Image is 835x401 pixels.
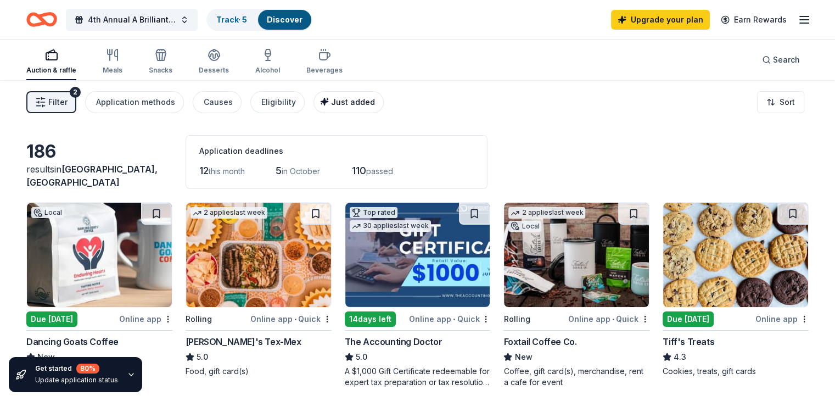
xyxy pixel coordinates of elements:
[612,315,614,324] span: •
[366,166,393,176] span: passed
[48,96,68,109] span: Filter
[103,44,122,80] button: Meals
[66,9,198,31] button: 4th Annual A Brilliant Mind Gala
[186,203,331,307] img: Image for Chuy's Tex-Mex
[294,315,296,324] span: •
[250,91,305,113] button: Eligibility
[663,311,714,327] div: Due [DATE]
[26,66,76,75] div: Auction & raffle
[85,91,184,113] button: Application methods
[26,141,172,163] div: 186
[26,164,158,188] span: [GEOGRAPHIC_DATA], [GEOGRAPHIC_DATA]
[103,66,122,75] div: Meals
[261,96,296,109] div: Eligibility
[453,315,455,324] span: •
[149,44,172,80] button: Snacks
[255,44,280,80] button: Alcohol
[209,166,245,176] span: this month
[26,44,76,80] button: Auction & raffle
[663,202,809,377] a: Image for Tiff's TreatsDue [DATE]Online appTiff's Treats4.3Cookies, treats, gift cards
[35,364,118,374] div: Get started
[350,207,397,218] div: Top rated
[331,97,375,107] span: Just added
[193,91,242,113] button: Causes
[503,366,649,388] div: Coffee, gift card(s), merchandise, rent a cafe for event
[773,53,800,66] span: Search
[26,164,158,188] span: in
[186,313,212,326] div: Rolling
[663,203,808,307] img: Image for Tiff's Treats
[345,366,491,388] div: A $1,000 Gift Certificate redeemable for expert tax preparation or tax resolution services—recipi...
[204,96,233,109] div: Causes
[76,364,99,374] div: 80 %
[199,165,209,176] span: 12
[267,15,302,24] a: Discover
[26,335,119,348] div: Dancing Goats Coffee
[199,44,229,80] button: Desserts
[356,350,367,364] span: 5.0
[753,49,809,71] button: Search
[352,165,366,176] span: 110
[26,163,172,189] div: results
[345,335,442,348] div: The Accounting Doctor
[674,350,686,364] span: 4.3
[503,202,649,388] a: Image for Foxtail Coffee Co.2 applieslast weekLocalRollingOnline app•QuickFoxtail Coffee Co.NewCo...
[31,207,64,218] div: Local
[216,15,247,24] a: Track· 5
[508,221,541,232] div: Local
[504,203,649,307] img: Image for Foxtail Coffee Co.
[282,166,320,176] span: in October
[345,203,490,307] img: Image for The Accounting Doctor
[26,91,76,113] button: Filter2
[611,10,710,30] a: Upgrade your plan
[503,335,576,348] div: Foxtail Coffee Co.
[514,350,532,364] span: New
[503,313,530,326] div: Rolling
[35,376,118,385] div: Update application status
[663,366,809,377] div: Cookies, treats, gift cards
[755,312,809,326] div: Online app
[88,13,176,26] span: 4th Annual A Brilliant Mind Gala
[306,44,343,80] button: Beverages
[714,10,793,30] a: Earn Rewards
[186,202,332,377] a: Image for Chuy's Tex-Mex2 applieslast weekRollingOnline app•Quick[PERSON_NAME]'s Tex-Mex5.0Food, ...
[757,91,804,113] button: Sort
[186,366,332,377] div: Food, gift card(s)
[27,203,172,307] img: Image for Dancing Goats Coffee
[345,311,396,327] div: 14 days left
[313,91,384,113] button: Just added
[250,312,332,326] div: Online app Quick
[26,311,77,327] div: Due [DATE]
[199,144,474,158] div: Application deadlines
[186,335,301,348] div: [PERSON_NAME]'s Tex-Mex
[26,7,57,32] a: Home
[568,312,649,326] div: Online app Quick
[199,66,229,75] div: Desserts
[345,202,491,388] a: Image for The Accounting DoctorTop rated30 applieslast week14days leftOnline app•QuickThe Account...
[350,220,431,232] div: 30 applies last week
[508,207,585,219] div: 2 applies last week
[206,9,312,31] button: Track· 5Discover
[119,312,172,326] div: Online app
[780,96,795,109] span: Sort
[276,165,282,176] span: 5
[149,66,172,75] div: Snacks
[255,66,280,75] div: Alcohol
[70,87,81,98] div: 2
[663,335,714,348] div: Tiff's Treats
[306,66,343,75] div: Beverages
[190,207,267,219] div: 2 applies last week
[26,202,172,388] a: Image for Dancing Goats CoffeeLocalDue [DATE]Online appDancing Goats CoffeeNewCoffee products, gi...
[197,350,208,364] span: 5.0
[96,96,175,109] div: Application methods
[409,312,490,326] div: Online app Quick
